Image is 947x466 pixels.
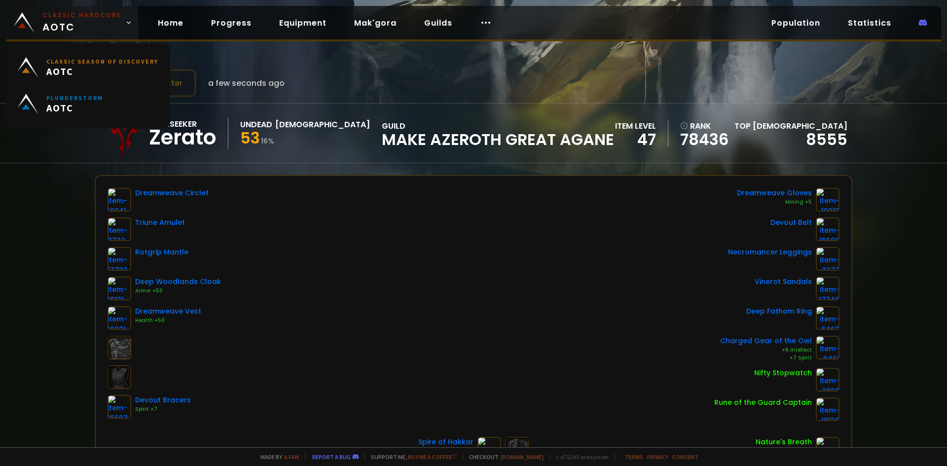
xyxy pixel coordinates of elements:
img: item-10041 [108,188,131,212]
div: Nifty Stopwatch [754,368,812,378]
span: Make Azeroth Great Agane [382,132,614,147]
small: Classic Season of Discovery [46,58,158,65]
div: Devout Belt [770,217,812,228]
div: Devout Bracers [135,395,191,405]
img: item-19121 [108,277,131,300]
img: item-2820 [816,368,839,392]
a: PlunderstormAOTC [12,86,164,122]
span: AOTC [46,102,103,114]
img: item-17748 [816,277,839,300]
div: Top [734,120,847,132]
a: Consent [672,453,698,461]
img: item-10019 [816,188,839,212]
a: Classic HardcoreAOTC [6,6,138,39]
div: Rune of the Guard Captain [714,397,812,408]
a: Equipment [271,13,334,33]
a: Statistics [840,13,899,33]
span: a few seconds ago [208,77,285,89]
div: Dreamweave Circlet [135,188,209,198]
a: Buy me a coffee [408,453,457,461]
div: +6 Intellect [720,346,812,354]
a: Privacy [647,453,668,461]
a: Home [150,13,191,33]
a: Progress [203,13,259,33]
span: AOTC [46,65,158,77]
img: item-10021 [108,306,131,330]
a: Population [764,13,828,33]
a: a fan [284,453,299,461]
div: Rotgrip Mantle [135,247,188,257]
span: AOTC [42,11,121,35]
div: Necromancer Leggings [728,247,812,257]
img: item-6463 [816,306,839,330]
a: Classic Season of DiscoveryAOTC [12,49,164,86]
img: item-2277 [816,247,839,271]
div: guild [382,120,614,147]
img: item-16697 [108,395,131,419]
span: v. d752d5 - production [549,453,609,461]
div: +7 Spirit [720,354,812,362]
div: Armor +50 [135,287,221,295]
div: Spire of Hakkar [418,437,473,447]
a: Report a bug [312,453,351,461]
img: item-9461 [816,336,839,359]
span: Support me, [364,453,457,461]
div: item level [615,120,656,132]
div: 47 [615,132,656,147]
small: Plunderstorm [46,94,103,102]
a: Mak'gora [346,13,404,33]
div: Dreamweave Gloves [737,188,812,198]
div: Mining +5 [737,198,812,206]
div: Undead [240,118,272,131]
span: [DEMOGRAPHIC_DATA] [753,120,847,132]
img: item-19120 [816,397,839,421]
img: item-17732 [108,247,131,271]
a: [DOMAIN_NAME] [501,453,544,461]
div: Health +50 [135,317,201,324]
a: Guilds [416,13,460,33]
div: Spirit +7 [135,405,191,413]
small: 16 % [261,136,274,146]
div: Charged Gear of the Owl [720,336,812,346]
div: Deep Fathom Ring [746,306,812,317]
a: Terms [625,453,643,461]
div: Triune Amulet [135,217,185,228]
small: Classic Hardcore [42,11,121,20]
span: Made by [255,453,299,461]
a: 8555 [806,128,847,150]
span: 53 [240,127,260,149]
div: Zerato [149,130,216,145]
div: Vinerot Sandals [755,277,812,287]
div: [DEMOGRAPHIC_DATA] [275,118,370,131]
div: Soulseeker [149,118,216,130]
div: Deep Woodlands Cloak [135,277,221,287]
div: Nature's Breath [756,437,812,447]
div: Dreamweave Vest [135,306,201,317]
img: item-7722 [108,217,131,241]
a: 78436 [680,132,728,147]
img: item-16696 [816,217,839,241]
div: rank [680,120,728,132]
span: Checkout [463,453,544,461]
